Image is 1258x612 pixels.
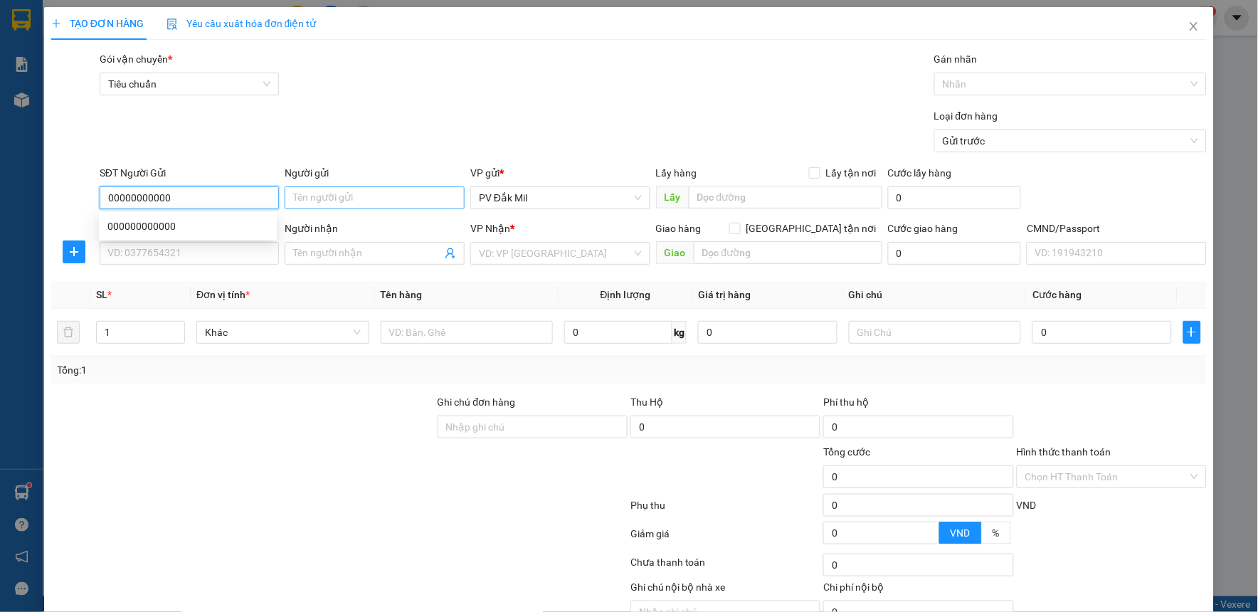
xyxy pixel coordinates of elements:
[849,321,1022,344] input: Ghi Chú
[96,289,107,300] span: SL
[1032,289,1082,300] span: Cước hàng
[109,99,132,120] span: Nơi nhận:
[993,527,1000,539] span: %
[100,165,280,181] div: SĐT Người Gửi
[629,497,822,522] div: Phụ thu
[99,215,277,238] div: 000000000000
[1183,321,1201,344] button: plus
[445,248,456,259] span: user-add
[51,19,61,28] span: plus
[630,579,820,601] div: Ghi chú nội bộ nhà xe
[1188,21,1200,32] span: close
[140,53,201,64] span: DM10250272
[656,167,697,179] span: Lấy hàng
[888,242,1022,265] input: Cước giao hàng
[820,165,882,181] span: Lấy tận nơi
[629,554,822,579] div: Chưa thanh toán
[823,579,1013,601] div: Chi phí nội bộ
[843,281,1027,309] th: Ghi chú
[49,85,165,96] strong: BIÊN NHẬN GỬI HÀNG HOÁ
[470,165,650,181] div: VP gửi
[166,18,317,29] span: Yêu cầu xuất hóa đơn điện tử
[698,321,837,344] input: 0
[1027,221,1207,236] div: CMND/Passport
[630,396,663,408] span: Thu Hộ
[823,394,1013,416] div: Phí thu hộ
[438,396,516,408] label: Ghi chú đơn hàng
[166,19,178,30] img: icon
[1184,327,1200,338] span: plus
[381,289,423,300] span: Tên hàng
[888,186,1022,209] input: Cước lấy hàng
[205,322,361,343] span: Khác
[196,289,250,300] span: Đơn vị tính
[951,527,971,539] span: VND
[656,241,694,264] span: Giao
[694,241,882,264] input: Dọc đường
[689,186,882,209] input: Dọc đường
[63,246,85,258] span: plus
[741,221,882,236] span: [GEOGRAPHIC_DATA] tận nơi
[1174,7,1214,47] button: Close
[57,362,486,378] div: Tổng: 1
[943,130,1198,152] span: Gửi trước
[629,526,822,551] div: Giảm giá
[135,64,201,75] span: 12:16:12 [DATE]
[381,321,554,344] input: VD: Bàn, Ghế
[438,416,628,438] input: Ghi chú đơn hàng
[479,187,642,209] span: PV Đắk Mil
[698,289,751,300] span: Giá trị hàng
[470,223,510,234] span: VP Nhận
[823,446,870,458] span: Tổng cước
[934,53,978,65] label: Gán nhãn
[285,165,465,181] div: Người gửi
[656,223,702,234] span: Giao hàng
[37,23,115,76] strong: CÔNG TY TNHH [GEOGRAPHIC_DATA] 214 QL13 - P.26 - Q.BÌNH THẠNH - TP HCM 1900888606
[888,167,952,179] label: Cước lấy hàng
[63,241,85,263] button: plus
[51,18,144,29] span: TẠO ĐƠN HÀNG
[100,53,172,65] span: Gói vận chuyển
[601,289,651,300] span: Định lượng
[57,321,80,344] button: delete
[1017,500,1037,511] span: VND
[108,73,271,95] span: Tiêu chuẩn
[107,218,268,234] div: 000000000000
[285,221,465,236] div: Người nhận
[48,100,83,107] span: PV Đắk Mil
[1017,446,1111,458] label: Hình thức thanh toán
[888,223,958,234] label: Cước giao hàng
[672,321,687,344] span: kg
[934,110,998,122] label: Loại đơn hàng
[656,186,689,209] span: Lấy
[14,99,29,120] span: Nơi gửi:
[14,32,33,68] img: logo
